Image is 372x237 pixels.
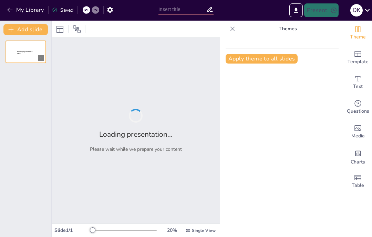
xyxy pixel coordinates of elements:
[164,227,180,234] div: 20 %
[351,158,365,166] span: Charts
[348,58,369,66] span: Template
[158,4,206,14] input: Insert title
[350,4,363,16] div: D K
[344,45,372,70] div: Add ready made slides
[90,146,182,153] p: Please wait while we prepare your content
[73,25,81,33] span: Position
[99,129,173,139] h2: Loading presentation...
[52,7,73,13] div: Saved
[304,3,339,17] button: Present
[38,55,44,61] div: 1
[344,169,372,194] div: Add a table
[54,227,91,234] div: Slide 1 / 1
[238,21,337,37] p: Themes
[351,132,365,140] span: Media
[344,144,372,169] div: Add charts and graphs
[289,3,303,17] button: Export to PowerPoint
[352,182,364,189] span: Table
[3,24,48,35] button: Add slide
[344,21,372,45] div: Change the overall theme
[344,120,372,144] div: Add images, graphics, shapes or video
[6,41,46,63] div: 1
[353,83,363,90] span: Text
[192,228,216,233] span: Single View
[350,33,366,41] span: Theme
[226,54,298,64] button: Apply theme to all slides
[5,4,47,15] button: My Library
[17,51,32,55] span: Sendsteps presentation editor
[350,3,363,17] button: D K
[344,70,372,95] div: Add text boxes
[344,95,372,120] div: Get real-time input from your audience
[54,24,65,35] div: Layout
[347,108,369,115] span: Questions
